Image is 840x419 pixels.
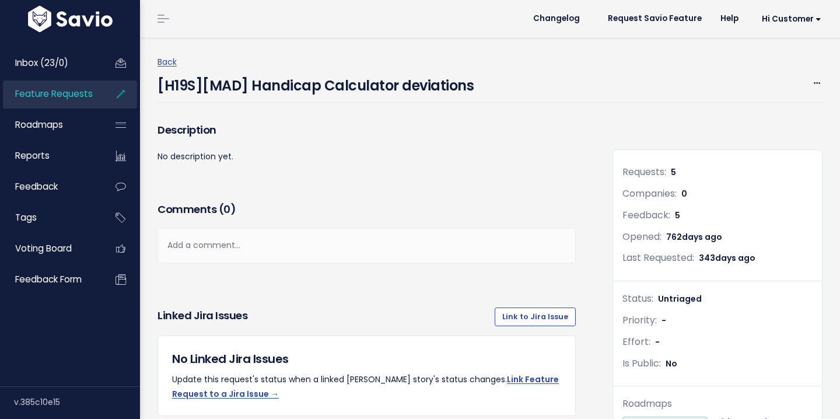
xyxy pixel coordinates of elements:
p: Update this request's status when a linked [PERSON_NAME] story's status changes. [172,372,561,401]
div: Roadmaps [622,396,813,413]
a: Roadmaps [3,111,97,138]
a: Feedback [3,173,97,200]
span: Priority: [622,313,657,327]
span: Feedback: [622,208,670,222]
a: Back [157,56,177,68]
span: 5 [675,209,680,221]
span: 0 [223,202,230,217]
span: Voting Board [15,242,72,254]
span: Last Requested: [622,251,694,264]
a: Link to Jira Issue [495,308,576,326]
span: days ago [715,252,755,264]
span: days ago [682,231,722,243]
span: Feedback [15,180,58,193]
a: Hi Customer [748,10,831,28]
a: Voting Board [3,235,97,262]
h5: No Linked Jira Issues [172,350,561,368]
a: Feature Requests [3,81,97,107]
img: logo-white.9d6f32f41409.svg [25,6,116,32]
span: Roadmaps [15,118,63,131]
span: 5 [671,166,676,178]
span: Feedback form [15,273,82,285]
span: - [661,315,666,326]
span: 343 [699,252,755,264]
a: Request Savio Feature [598,10,711,27]
a: Help [711,10,748,27]
span: Companies: [622,187,677,200]
span: Inbox (23/0) [15,57,68,69]
span: Feature Requests [15,88,93,100]
h3: Comments ( ) [157,201,576,218]
span: Status: [622,292,653,305]
span: No [666,358,677,369]
span: Requests: [622,165,666,179]
a: Tags [3,204,97,231]
h3: Linked Jira issues [157,308,247,326]
span: Hi Customer [762,15,821,23]
h3: Description [157,122,576,138]
span: Is Public: [622,357,661,370]
span: - [655,336,660,348]
span: Opened: [622,230,661,243]
a: Inbox (23/0) [3,50,97,76]
h4: [H19S][MAD] Handicap Calculator deviations [157,69,474,96]
span: Changelog [533,15,580,23]
a: Reports [3,142,97,169]
span: Untriaged [658,293,702,305]
span: 762 [666,231,722,243]
span: 0 [681,188,687,200]
span: Tags [15,211,37,224]
a: Feedback form [3,266,97,293]
span: Effort: [622,335,650,348]
div: Add a comment... [157,228,576,263]
span: Reports [15,149,50,162]
div: v.385c10e15 [14,387,140,417]
p: No description yet. [157,149,576,164]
